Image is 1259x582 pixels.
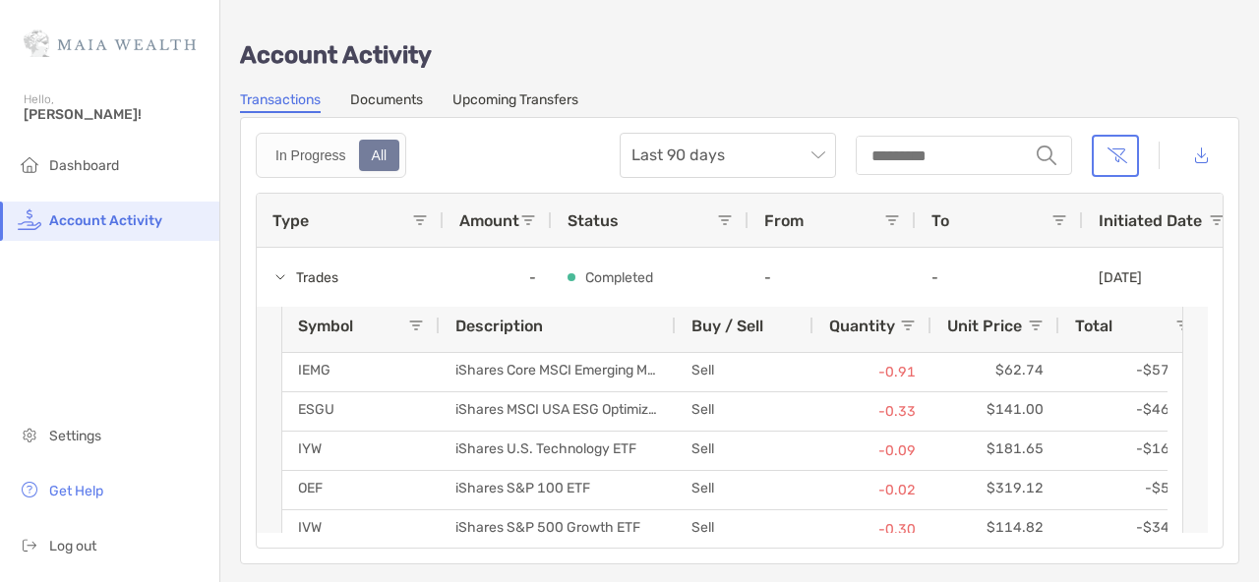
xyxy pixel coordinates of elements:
div: - [444,248,552,307]
a: Upcoming Transfers [452,91,578,113]
img: activity icon [18,207,41,231]
div: $62.74 [931,353,1059,391]
div: Sell [676,392,813,431]
div: -$46.00 [1059,392,1207,431]
span: Initiated Date [1099,211,1202,230]
div: iShares Core MSCI Emerging Markets ETF [440,353,676,391]
div: $141.00 [931,392,1059,431]
span: Dashboard [49,157,119,174]
p: - [931,269,1067,286]
div: Sell [676,353,813,391]
span: Account Activity [49,212,162,229]
div: Sell [676,432,813,470]
span: Description [455,317,543,335]
div: $181.65 [931,432,1059,470]
span: Get Help [49,483,103,499]
div: iShares U.S. Technology ETF [440,432,676,470]
p: -0.30 [829,517,916,542]
div: IYW [282,432,440,470]
span: Log out [49,538,96,554]
div: Sell [676,510,813,549]
div: segmented control [256,133,406,178]
p: -0.33 [829,399,916,424]
div: In Progress [265,142,357,169]
div: iShares S&P 500 Growth ETF [440,510,676,549]
span: Status [568,211,619,230]
div: -$34.24 [1059,510,1207,549]
p: [DATE] [1099,269,1142,286]
img: input icon [1037,145,1056,165]
img: get-help icon [18,478,41,501]
span: From [764,211,804,230]
div: OEF [282,471,440,509]
div: IVW [282,510,440,549]
div: IEMG [282,353,440,391]
span: Settings [49,428,101,444]
span: Trades [296,262,338,294]
span: Symbol [298,317,353,335]
div: ESGU [282,392,440,431]
p: Completed [585,265,653,290]
img: settings icon [18,423,41,446]
a: Documents [350,91,423,113]
div: All [361,142,398,169]
img: logout icon [18,533,41,556]
span: Last 90 days [631,134,824,177]
div: iShares MSCI USA ESG Optimized ETF [440,392,676,431]
img: Zoe Logo [24,8,196,79]
div: $114.82 [931,510,1059,549]
span: Buy / Sell [691,317,763,335]
a: Transactions [240,91,321,113]
span: Type [272,211,309,230]
span: Total [1075,317,1112,335]
div: -$16.50 [1059,432,1207,470]
button: Clear filters [1092,135,1139,177]
p: -0.91 [829,360,916,384]
p: - [764,269,900,286]
span: Quantity [829,317,895,335]
div: $319.12 [931,471,1059,509]
img: household icon [18,152,41,176]
div: iShares S&P 100 ETF [440,471,676,509]
span: [PERSON_NAME]! [24,106,208,123]
div: Sell [676,471,813,509]
p: -0.09 [829,438,916,463]
span: Unit Price [947,317,1022,335]
p: -0.02 [829,478,916,502]
div: -$57.09 [1059,353,1207,391]
span: Amount [459,211,519,230]
span: To [931,211,949,230]
div: -$5.96 [1059,471,1207,509]
p: Account Activity [240,43,1239,68]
